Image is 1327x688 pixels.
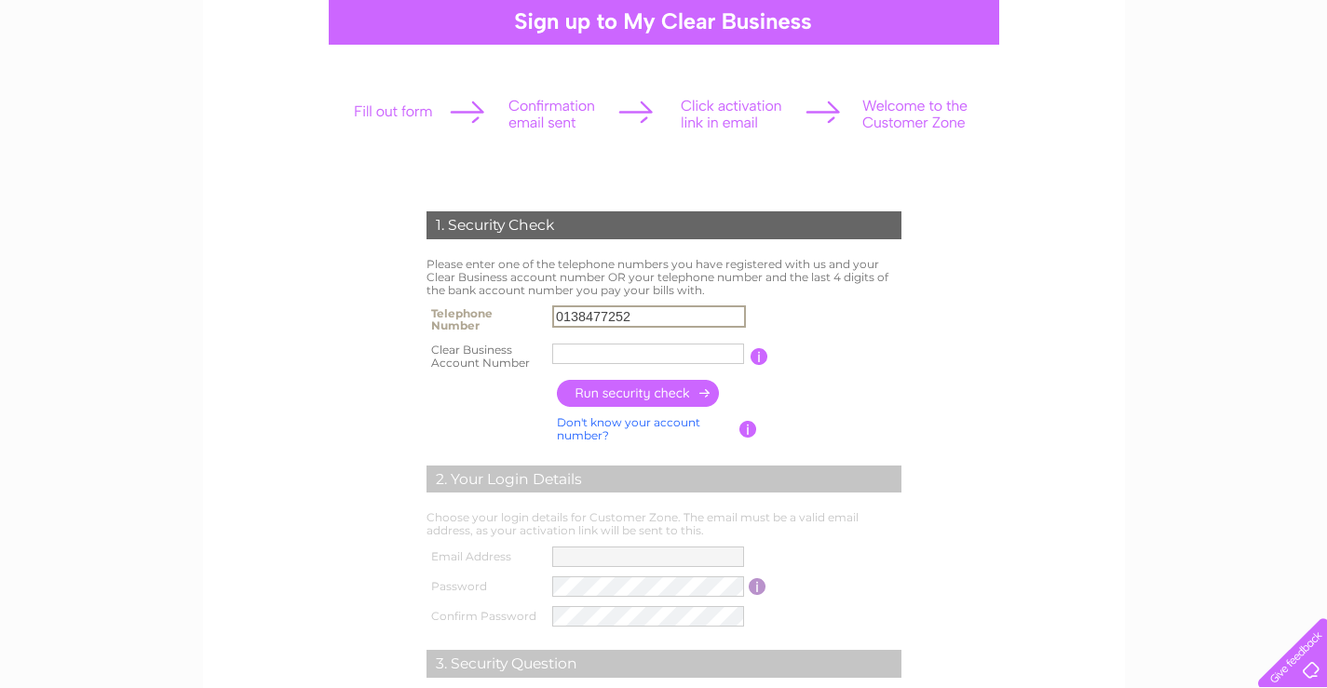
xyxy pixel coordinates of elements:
input: Information [749,578,766,595]
th: Email Address [422,542,548,572]
a: Water [1066,79,1102,93]
a: 0333 014 3131 [976,9,1104,33]
a: Energy [1113,79,1154,93]
div: 2. Your Login Details [427,465,901,493]
a: Blog [1232,79,1259,93]
input: Information [739,421,757,438]
td: Choose your login details for Customer Zone. The email must be a valid email address, as your act... [422,506,906,542]
div: 3. Security Question [427,650,901,678]
th: Telephone Number [422,301,548,338]
input: Information [751,348,768,365]
td: Please enter one of the telephone numbers you have registered with us and your Clear Business acc... [422,253,906,301]
a: Don't know your account number? [557,415,700,442]
div: Clear Business is a trading name of Verastar Limited (registered in [GEOGRAPHIC_DATA] No. 3667643... [224,10,1104,90]
a: Contact [1270,79,1316,93]
th: Clear Business Account Number [422,338,548,375]
div: 1. Security Check [427,211,901,239]
th: Confirm Password [422,601,548,631]
img: logo.png [47,48,142,105]
th: Password [422,572,548,601]
a: Telecoms [1165,79,1221,93]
